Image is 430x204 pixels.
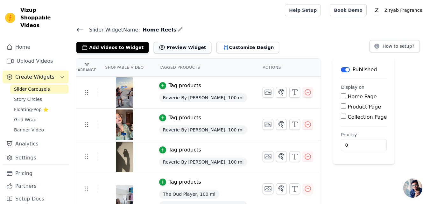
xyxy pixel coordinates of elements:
[5,13,15,23] img: Vizup
[330,4,366,16] a: Book Demo
[3,71,68,83] button: Create Widgets
[348,94,377,100] label: Home Page
[3,167,68,180] a: Pricing
[14,127,44,133] span: Banner Video
[159,82,201,89] button: Tag products
[159,158,248,166] span: Reverie By [PERSON_NAME], 100 ml
[154,42,211,53] button: Preview Widget
[382,4,425,16] p: Ziryab Fragrance
[10,105,68,114] a: Floating-Pop ⭐
[116,109,133,140] img: vizup-images-28d0.png
[15,73,54,81] span: Create Widgets
[3,55,68,67] a: Upload Videos
[169,146,201,154] div: Tag products
[3,180,68,193] a: Partners
[169,178,201,186] div: Tag products
[341,131,387,138] label: Priority
[14,106,48,113] span: Floating-Pop ⭐
[10,115,68,124] a: Grid Wrap
[403,179,422,198] div: Open chat
[10,85,68,94] a: Slider Carousels
[178,25,183,34] div: Edit Name
[97,59,151,77] th: Shoppable Video
[263,151,273,162] button: Change Thumbnail
[341,84,364,90] legend: Display on
[116,142,133,172] img: vizup-images-117b.png
[14,116,36,123] span: Grid Wrap
[255,59,321,77] th: Actions
[10,125,68,134] a: Banner Video
[263,183,273,194] button: Change Thumbnail
[10,95,68,104] a: Story Circles
[159,114,201,122] button: Tag products
[370,40,420,52] button: How to setup?
[263,87,273,98] button: Change Thumbnail
[3,151,68,164] a: Settings
[14,86,50,92] span: Slider Carousels
[372,4,425,16] button: Z Ziryab Fragrance
[285,4,321,16] a: Help Setup
[3,137,68,150] a: Analytics
[116,77,133,108] img: vizup-images-0844.png
[169,82,201,89] div: Tag products
[263,119,273,130] button: Change Thumbnail
[370,45,420,51] a: How to setup?
[20,6,66,29] span: Vizup Shoppable Videos
[352,66,377,74] p: Published
[14,96,42,102] span: Story Circles
[348,114,387,120] label: Collection Page
[84,26,140,34] span: Slider Widget Name:
[76,42,149,53] button: Add Videos to Widget
[152,59,255,77] th: Tagged Products
[375,7,379,13] text: Z
[3,41,68,53] a: Home
[159,146,201,154] button: Tag products
[159,93,248,102] span: Reverie By [PERSON_NAME], 100 ml
[159,190,219,199] span: The Oud Player, 100 ml
[348,104,381,110] label: Product Page
[76,59,97,77] th: Re Arrange
[216,42,279,53] button: Customize Design
[159,125,248,134] span: Reverie By [PERSON_NAME], 100 ml
[140,26,177,34] span: Home Reels
[169,114,201,122] div: Tag products
[159,178,201,186] button: Tag products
